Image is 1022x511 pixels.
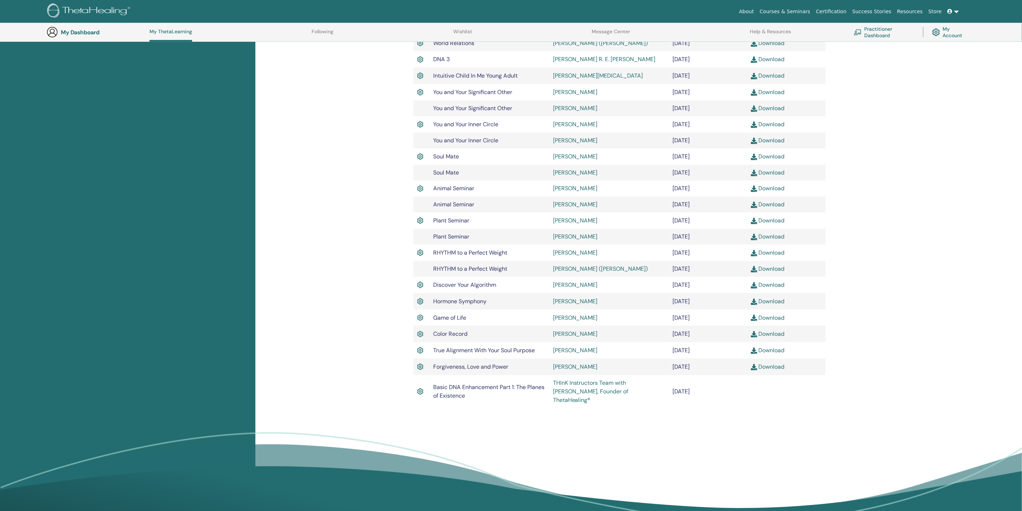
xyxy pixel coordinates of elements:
a: Download [751,169,785,176]
img: download.svg [751,299,757,305]
a: [PERSON_NAME] [553,121,598,128]
a: [PERSON_NAME] [553,88,598,96]
a: Download [751,330,785,338]
a: My ThetaLearning [150,29,192,42]
a: Resources [894,5,926,18]
td: [DATE] [669,261,747,277]
a: Download [751,39,785,47]
a: Download [751,55,785,63]
td: [DATE] [669,229,747,245]
img: download.svg [751,40,757,47]
span: Animal Seminar [434,185,475,192]
a: [PERSON_NAME] [553,330,598,338]
a: Download [751,265,785,272]
a: Download [751,249,785,256]
td: [DATE] [669,197,747,212]
a: [PERSON_NAME] [553,363,598,370]
td: [DATE] [669,51,747,68]
td: [DATE] [669,35,747,51]
img: Active Certificate [417,346,424,355]
img: download.svg [751,315,757,321]
img: chalkboard-teacher.svg [854,29,862,35]
span: Plant Seminar [434,217,470,224]
span: RHYTHM to a Perfect Weight [434,249,508,256]
a: About [736,5,757,18]
a: Download [751,72,785,79]
a: Store [926,5,945,18]
a: Download [751,363,785,370]
span: Soul Mate [434,153,459,160]
a: [PERSON_NAME] [553,201,598,208]
span: True Alignment With Your Soul Purpose [434,347,535,354]
a: Download [751,88,785,96]
a: Practitioner Dashboard [854,24,914,40]
img: logo.png [47,4,133,20]
a: [PERSON_NAME] [553,185,598,192]
img: download.svg [751,250,757,256]
a: Wishlist [453,29,472,40]
a: Courses & Seminars [757,5,813,18]
a: Download [751,104,785,112]
span: You and Your Significant Other [434,104,513,112]
td: [DATE] [669,133,747,148]
a: [PERSON_NAME] [553,104,598,112]
img: Active Certificate [417,387,424,396]
a: Download [751,185,785,192]
a: Certification [813,5,849,18]
td: [DATE] [669,212,747,229]
img: download.svg [751,202,757,208]
a: [PERSON_NAME] [553,281,598,289]
img: Active Certificate [417,297,424,306]
img: download.svg [751,105,757,112]
a: Download [751,217,785,224]
a: [PERSON_NAME][MEDICAL_DATA] [553,72,643,79]
a: [PERSON_NAME] [553,233,598,240]
img: Active Certificate [417,55,424,64]
span: You and Your Inner Circle [434,121,499,128]
a: Download [751,137,785,144]
a: [PERSON_NAME] [553,347,598,354]
img: download.svg [751,331,757,338]
span: Hormone Symphony [434,298,487,305]
img: download.svg [751,218,757,224]
a: THInK Instructors Team with [PERSON_NAME], Founder of ThetaHealing® [553,379,629,404]
a: [PERSON_NAME] [553,217,598,224]
img: download.svg [751,186,757,192]
a: Download [751,298,785,305]
span: RHYTHM to a Perfect Weight [434,265,508,272]
img: download.svg [751,364,757,370]
a: [PERSON_NAME] [553,314,598,321]
img: generic-user-icon.jpg [47,26,58,38]
img: Active Certificate [417,88,424,97]
img: Active Certificate [417,120,424,129]
img: Active Certificate [417,152,424,161]
td: [DATE] [669,245,747,261]
td: [DATE] [669,116,747,133]
img: Active Certificate [417,362,424,372]
a: [PERSON_NAME] ([PERSON_NAME]) [553,265,648,272]
img: download.svg [751,138,757,144]
a: [PERSON_NAME] R. E. [PERSON_NAME] [553,55,656,63]
h3: My Dashboard [61,29,132,36]
span: Color Record [434,330,468,338]
td: [DATE] [669,359,747,375]
a: [PERSON_NAME] [553,249,598,256]
td: [DATE] [669,277,747,293]
a: Download [751,281,785,289]
img: Active Certificate [417,216,424,225]
a: [PERSON_NAME] [553,137,598,144]
img: download.svg [751,56,757,63]
a: [PERSON_NAME] ([PERSON_NAME]) [553,39,648,47]
img: cog.svg [932,27,940,38]
span: You and Your Significant Other [434,88,513,96]
span: Discover Your Algorithm [434,281,497,289]
span: Basic DNA Enhancement Part 1: The Planes of Existence [434,383,545,399]
a: [PERSON_NAME] [553,169,598,176]
a: Download [751,153,785,160]
img: download.svg [751,266,757,272]
img: Active Certificate [417,184,424,193]
a: [PERSON_NAME] [553,153,598,160]
img: download.svg [751,348,757,354]
img: Active Certificate [417,248,424,257]
span: Animal Seminar [434,201,475,208]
